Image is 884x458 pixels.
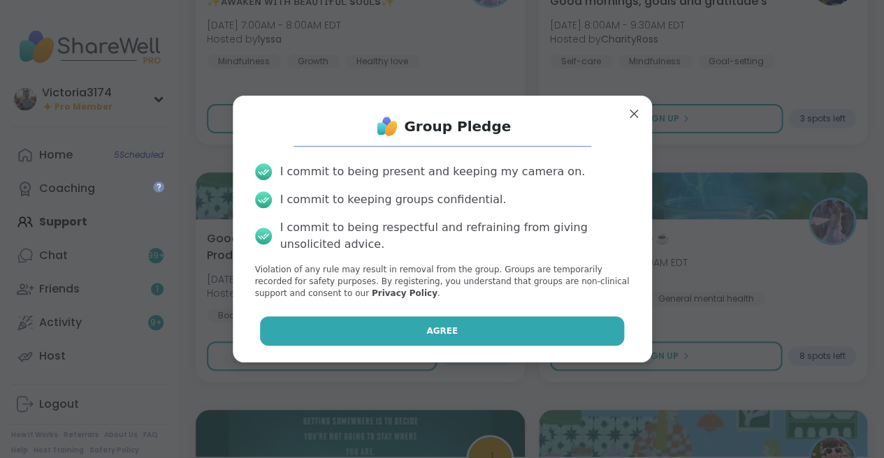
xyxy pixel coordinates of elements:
div: I commit to being present and keeping my camera on. [280,163,585,180]
h1: Group Pledge [404,117,511,136]
a: Privacy Policy [372,288,437,298]
p: Violation of any rule may result in removal from the group. Groups are temporarily recorded for s... [255,264,630,299]
button: Agree [260,316,624,346]
span: Agree [426,325,458,337]
div: I commit to being respectful and refraining from giving unsolicited advice. [280,219,630,253]
iframe: Spotlight [153,182,164,193]
img: ShareWell Logo [373,112,401,140]
div: I commit to keeping groups confidential. [280,191,507,208]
